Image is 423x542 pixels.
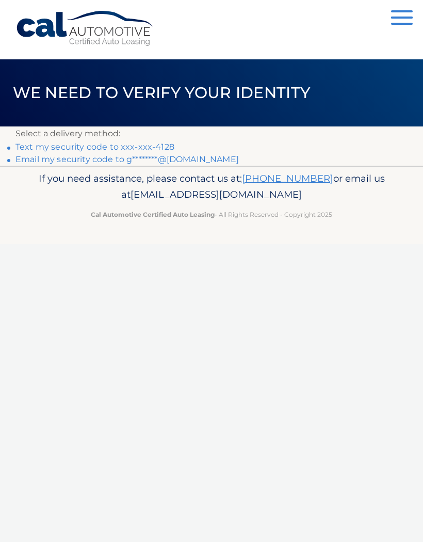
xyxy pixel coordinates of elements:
p: If you need assistance, please contact us at: or email us at [15,170,408,203]
a: Text my security code to xxx-xxx-4128 [15,142,174,152]
p: - All Rights Reserved - Copyright 2025 [15,209,408,220]
span: We need to verify your identity [13,83,311,102]
p: Select a delivery method: [15,126,408,141]
button: Menu [391,10,413,27]
strong: Cal Automotive Certified Auto Leasing [91,211,215,218]
a: [PHONE_NUMBER] [242,172,333,184]
a: Email my security code to g********@[DOMAIN_NAME] [15,154,239,164]
a: Cal Automotive [15,10,155,47]
span: [EMAIL_ADDRESS][DOMAIN_NAME] [131,188,302,200]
